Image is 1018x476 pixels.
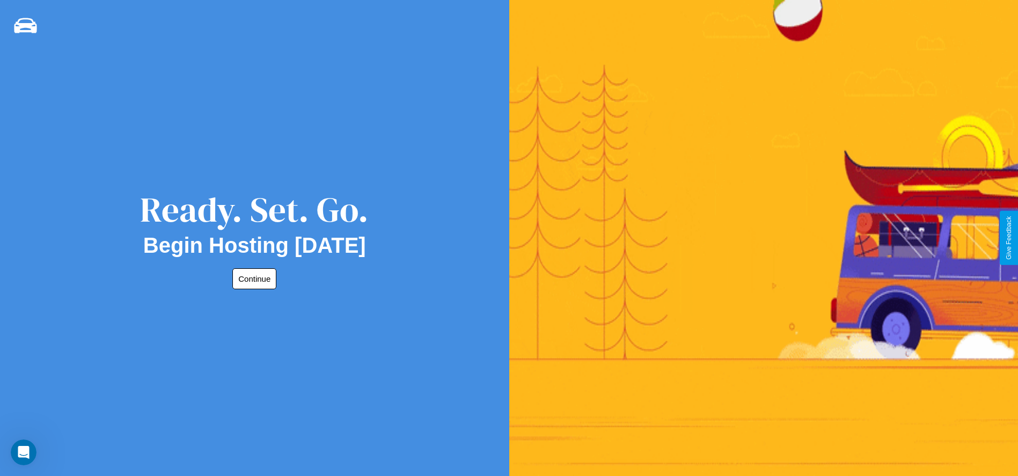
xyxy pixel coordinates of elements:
[1005,216,1013,260] div: Give Feedback
[232,268,276,289] button: Continue
[143,233,366,258] h2: Begin Hosting [DATE]
[140,186,369,233] div: Ready. Set. Go.
[11,440,36,465] iframe: Intercom live chat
